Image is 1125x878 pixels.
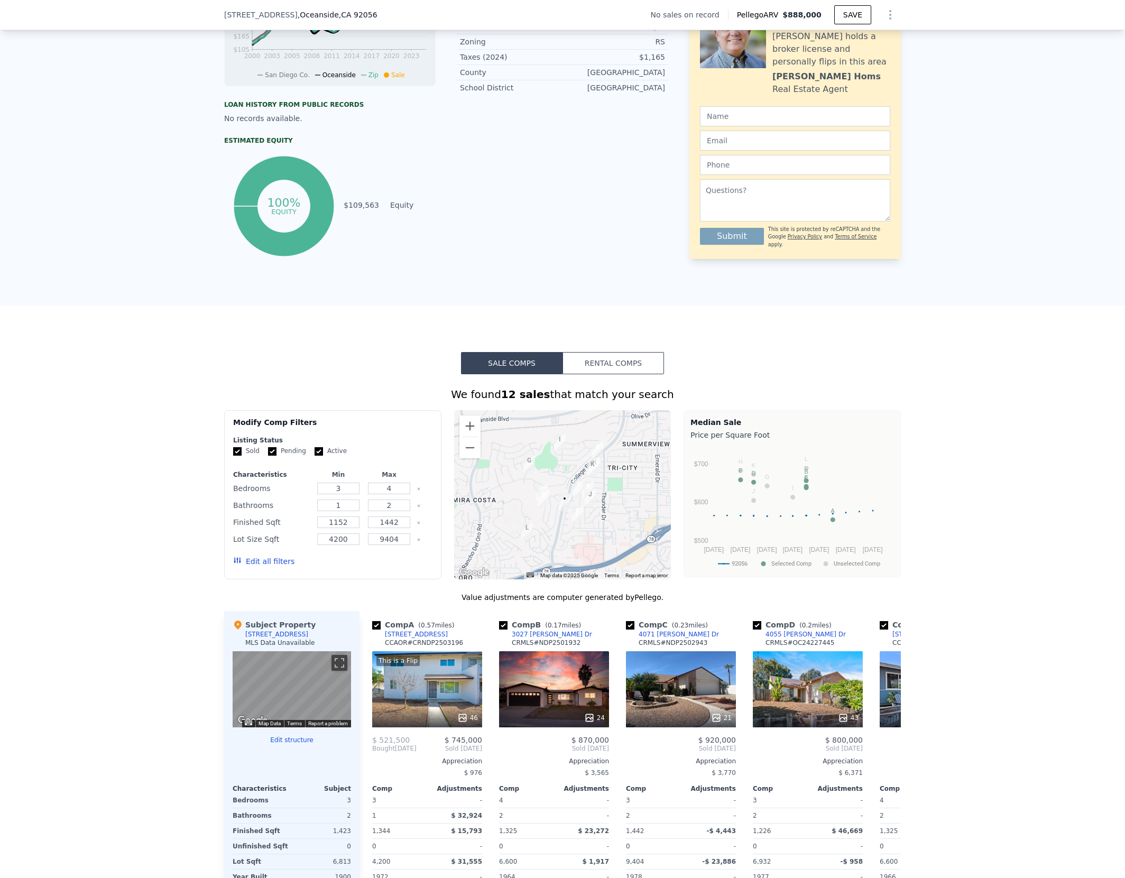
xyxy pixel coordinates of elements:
span: Sold [DATE] [626,744,736,753]
div: 2919 Altura Dr [582,481,594,499]
span: $ 15,793 [451,827,482,835]
div: [PERSON_NAME] holds a broker license and personally flips in this area [772,30,890,68]
button: Show Options [880,4,901,25]
text: 92056 [732,560,748,567]
span: Sold [DATE] [880,744,990,753]
div: Real Estate Agent [772,83,848,96]
div: Appreciation [372,757,482,765]
div: 2 [880,808,933,823]
button: Edit structure [233,736,351,744]
div: 2872 Colgate Dr [523,455,535,473]
div: $1,165 [562,52,665,62]
span: 0 [626,843,630,850]
label: Active [315,447,347,456]
label: Sold [233,447,260,456]
button: Edit all filters [233,556,294,567]
tspan: 2000 [244,52,261,60]
text: [DATE] [731,546,751,553]
div: - [556,839,609,854]
div: Comp E [880,620,965,630]
div: - [683,839,736,854]
span: $ 46,669 [832,827,863,835]
button: Keyboard shortcuts [527,572,534,577]
text: $600 [694,498,708,506]
div: RS [562,36,665,47]
span: $ 745,000 [445,736,482,744]
span: , Oceanside [298,10,377,20]
text: $700 [694,460,708,468]
tspan: 100% [267,196,300,209]
span: 6,600 [499,858,517,865]
button: Sale Comps [461,352,562,374]
div: Value adjustments are computer generated by Pellego . [224,592,901,603]
div: Max [366,470,412,479]
div: Comp A [372,620,458,630]
div: CCAOR # CRNDP2500966 [892,639,971,647]
div: Map [233,651,351,727]
a: Report a problem [308,720,348,726]
span: [STREET_ADDRESS] [224,10,298,20]
div: 3027 Linda Dr [572,505,584,523]
div: Taxes (2024) [460,52,562,62]
span: 3 [626,797,630,804]
span: -$ 958 [840,858,863,865]
tspan: $165 [233,33,250,40]
div: Appreciation [753,757,863,765]
span: 0 [372,843,376,850]
div: 3163 Camarillo Ave [559,493,570,511]
span: 0.23 [674,622,688,629]
div: - [429,793,482,808]
span: Sold [DATE] [753,744,863,753]
span: 1,344 [372,827,390,835]
span: $ 32,924 [451,812,482,819]
div: Bedrooms [233,481,311,496]
div: [DATE] [372,744,417,753]
span: 0 [499,843,503,850]
span: Oceanside [322,71,356,79]
button: Map Data [259,720,281,727]
button: Clear [417,504,421,508]
div: A chart. [690,442,894,575]
div: Median Sale [690,417,894,428]
text: I [792,485,794,491]
div: 2 [294,808,351,823]
div: 4055 Johnson Dr [538,489,549,507]
div: Characteristics [233,784,292,793]
div: 3924 Roselle Ave [584,489,596,507]
span: 6,932 [753,858,771,865]
span: 1,325 [880,827,898,835]
text: [DATE] [809,546,829,553]
span: -$ 23,886 [702,858,736,865]
span: 1,226 [753,827,771,835]
div: Comp C [626,620,712,630]
div: Listing Status [233,436,432,445]
tspan: equity [271,207,297,215]
div: 3 [294,793,351,808]
div: 43 [838,713,859,723]
div: County [460,67,562,78]
div: - [683,808,736,823]
div: [GEOGRAPHIC_DATA] [562,82,665,93]
div: 4065 Jonathon St [588,457,600,475]
div: CRMLS # OC24227445 [766,639,834,647]
div: [STREET_ADDRESS] [892,630,955,639]
a: [STREET_ADDRESS] [880,630,955,639]
span: Sold [DATE] [417,744,482,753]
span: $ 3,565 [585,769,609,777]
text: D [752,470,756,476]
div: Adjustments [681,784,736,793]
span: 0.57 [421,622,435,629]
button: Zoom in [459,415,481,437]
span: Sale [391,71,405,79]
div: This site is protected by reCAPTCHA and the Google and apply. [768,226,890,248]
div: Lot Sqft [233,854,290,869]
div: Comp [880,784,935,793]
span: San Diego Co. [265,71,309,79]
div: 2915 Jody Ln [573,479,585,497]
text: F [739,467,742,474]
div: Bathrooms [233,808,290,823]
div: Appreciation [499,757,609,765]
td: Equity [388,199,436,211]
button: Toggle fullscreen view [331,655,347,671]
text: H [739,458,743,465]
